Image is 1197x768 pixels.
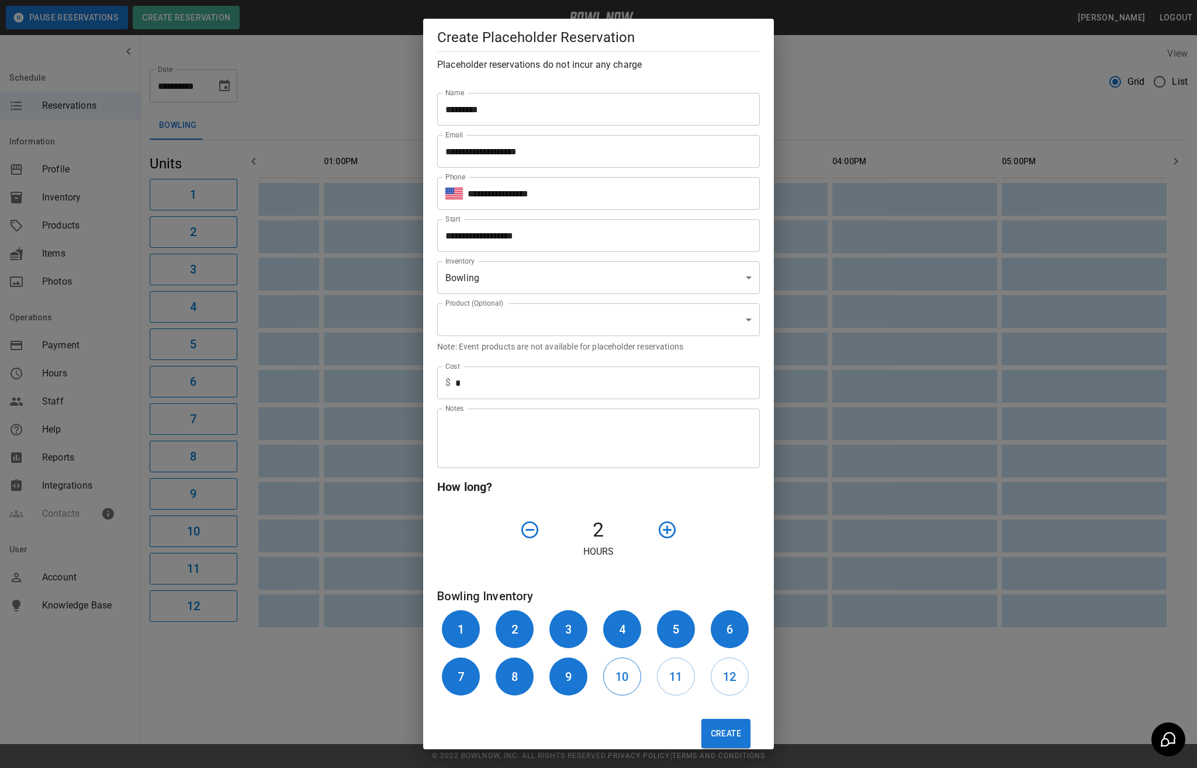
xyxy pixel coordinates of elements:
[437,341,760,352] p: Note: Event products are not available for placeholder reservations
[458,620,464,639] h6: 1
[657,658,695,696] button: 11
[445,185,463,202] button: Select country
[442,658,480,696] button: 7
[723,667,736,686] h6: 12
[549,658,587,696] button: 9
[437,57,760,73] h6: Placeholder reservations do not incur any charge
[603,658,641,696] button: 10
[711,658,749,696] button: 12
[445,376,451,390] p: $
[496,610,534,648] button: 2
[458,667,464,686] h6: 7
[511,620,518,639] h6: 2
[445,214,461,224] label: Start
[442,610,480,648] button: 1
[619,620,625,639] h6: 4
[565,667,572,686] h6: 9
[603,610,641,648] button: 4
[657,610,695,648] button: 5
[565,620,572,639] h6: 3
[437,545,760,559] p: Hours
[549,610,587,648] button: 3
[437,587,760,606] h6: Bowling Inventory
[711,610,749,648] button: 6
[673,620,679,639] h6: 5
[445,172,465,182] label: Phone
[511,667,518,686] h6: 8
[545,518,652,542] h4: 2
[437,303,760,336] div: ​
[615,667,628,686] h6: 10
[669,667,682,686] h6: 11
[496,658,534,696] button: 8
[701,719,750,748] button: Create
[726,620,733,639] h6: 6
[437,478,760,496] h6: How long?
[437,28,760,47] h5: Create Placeholder Reservation
[437,261,760,294] div: Bowling
[437,219,752,252] input: Choose date, selected date is Nov 9, 2025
